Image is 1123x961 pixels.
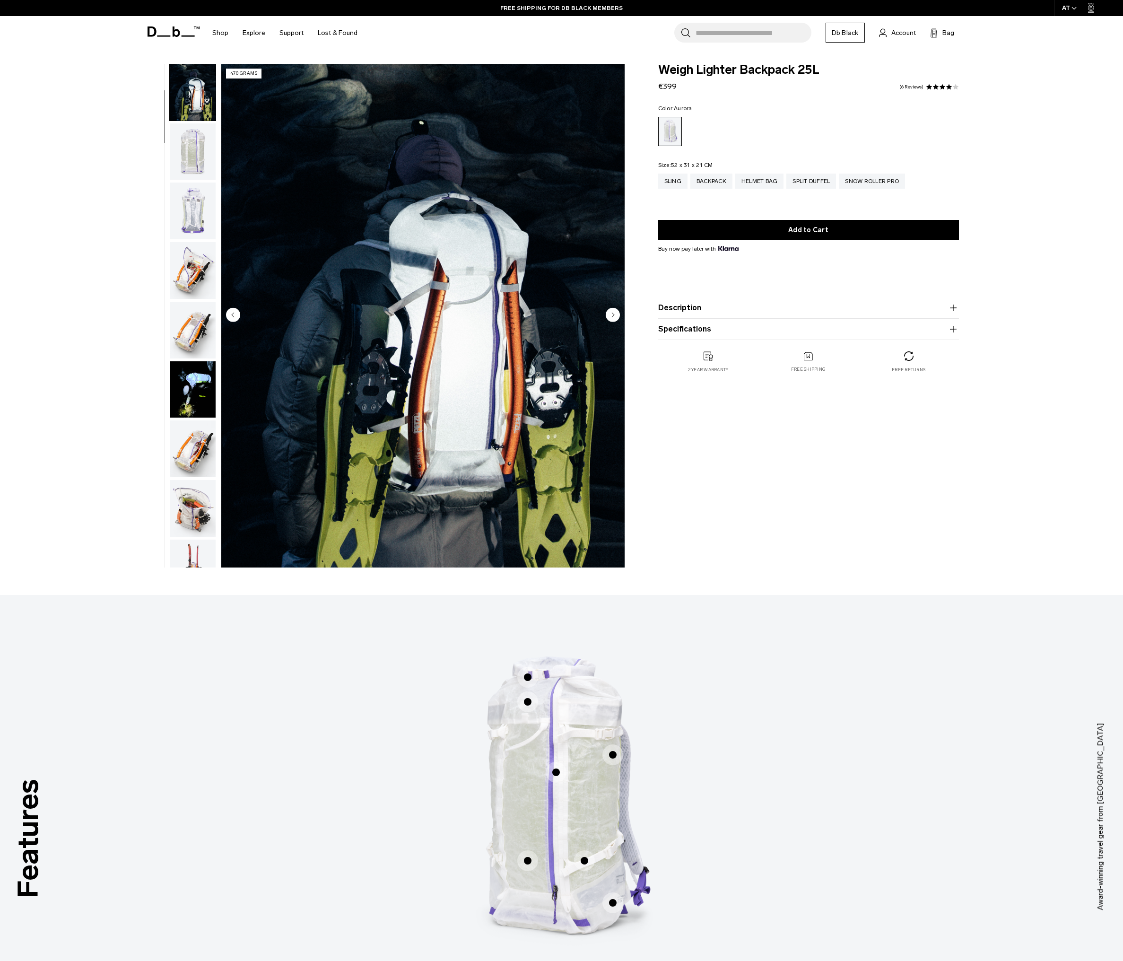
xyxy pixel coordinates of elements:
h3: Features [7,779,50,898]
span: Account [891,28,916,38]
img: Weigh_Lighter_Backpack_25L_7.png [170,480,216,537]
a: Explore [243,16,265,50]
a: Shop [212,16,228,50]
img: Weigh_Lighter_Backpack_25L_6.png [170,420,216,477]
p: 2 year warranty [688,367,729,373]
button: Weigh_Lighter_Backpack_25L_Lifestyle_new.png [169,63,216,121]
button: Weigh_Lighter_Backpack_25L_7.png [169,480,216,537]
p: Free shipping [791,366,826,373]
a: Db Black [826,23,865,43]
img: Weigh_Lighter_Backpack_25L_5.png [170,302,216,358]
a: Lost & Found [318,16,357,50]
img: Weigh Lighter Backpack 25L Aurora [170,361,216,418]
img: Weigh_Lighter_Backpack_25L_Lifestyle_new.png [221,64,625,568]
a: 6 reviews [899,85,923,89]
nav: Main Navigation [205,16,365,50]
button: Weigh_Lighter_Backpack_25L_8.png [169,539,216,597]
img: Weigh_Lighter_Backpack_25L_Lifestyle_new.png [170,64,216,121]
a: FREE SHIPPING FOR DB BLACK MEMBERS [500,4,623,12]
a: Split Duffel [786,174,836,189]
button: Previous slide [226,307,240,323]
button: Weigh_Lighter_Backpack_25L_2.png [169,123,216,181]
a: Snow Roller Pro [839,174,905,189]
button: Add to Cart [658,220,959,240]
button: Weigh_Lighter_Backpack_25L_5.png [169,301,216,359]
button: Bag [930,27,954,38]
p: 470 grams [226,69,262,79]
a: Support [279,16,304,50]
a: Aurora [658,117,682,146]
p: Free returns [892,367,925,373]
img: {"height" => 20, "alt" => "Klarna"} [718,246,739,251]
span: 52 x 31 x 21 CM [671,162,713,168]
button: Weigh_Lighter_Backpack_25L_6.png [169,420,216,478]
li: 2 / 18 [221,64,625,568]
a: Account [879,27,916,38]
a: Sling [658,174,688,189]
span: Weigh Lighter Backpack 25L [658,64,959,76]
img: Weigh_Lighter_Backpack_25L_2.png [170,123,216,180]
a: Backpack [690,174,732,189]
img: Weigh_Lighter_Backpack_25L_4.png [170,242,216,299]
button: Weigh_Lighter_Backpack_25L_3.png [169,182,216,240]
img: Weigh_Lighter_Backpack_25L_3.png [170,183,216,239]
span: Bag [942,28,954,38]
span: €399 [658,82,677,91]
legend: Color: [658,105,692,111]
button: Specifications [658,323,959,335]
button: Weigh_Lighter_Backpack_25L_4.png [169,242,216,299]
button: Weigh Lighter Backpack 25L Aurora [169,361,216,419]
span: Buy now pay later with [658,245,739,253]
span: Aurora [674,105,692,112]
button: Next slide [606,307,620,323]
a: Helmet Bag [735,174,784,189]
button: Description [658,302,959,314]
legend: Size: [658,162,713,168]
img: Weigh_Lighter_Backpack_25L_8.png [170,540,216,596]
